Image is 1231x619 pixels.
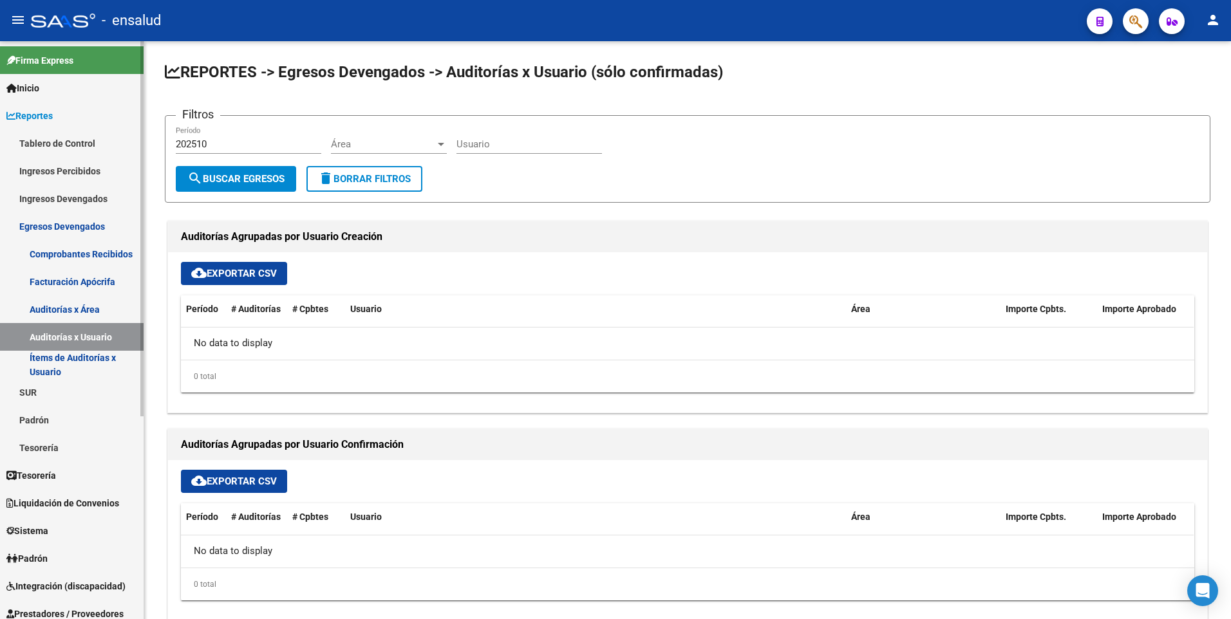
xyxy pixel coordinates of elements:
span: Padrón [6,551,48,566]
mat-icon: cloud_download [191,473,207,488]
span: Período [186,512,218,522]
span: Tesorería [6,468,56,483]
span: - ensalud [102,6,161,35]
datatable-header-cell: # Auditorías [226,295,287,323]
span: Sistema [6,524,48,538]
button: Exportar CSV [181,262,287,285]
span: Firma Express [6,53,73,68]
span: Período [186,304,218,314]
span: Integración (discapacidad) [6,579,126,593]
span: Inicio [6,81,39,95]
datatable-header-cell: Área [846,503,1001,531]
span: Área [331,138,435,150]
datatable-header-cell: Área [846,295,1001,323]
span: Usuario [350,304,382,314]
mat-icon: menu [10,12,26,28]
datatable-header-cell: # Cpbtes [287,503,345,531]
h3: Filtros [176,106,220,124]
datatable-header-cell: # Cpbtes [287,295,345,323]
button: Buscar Egresos [176,166,296,192]
mat-icon: person [1205,12,1221,28]
h1: Auditorías Agrupadas por Usuario Confirmación [181,434,1194,455]
div: No data to display [181,328,1194,360]
span: REPORTES -> Egresos Devengados -> Auditorías x Usuario (sólo confirmadas) [165,63,723,81]
span: # Cpbtes [292,304,328,314]
datatable-header-cell: Importe Aprobado [1097,295,1194,323]
datatable-header-cell: Usuario [345,503,846,531]
span: Exportar CSV [191,268,277,279]
span: Área [851,512,870,522]
mat-icon: cloud_download [191,265,207,281]
span: Liquidación de Convenios [6,496,119,510]
span: # Cpbtes [292,512,328,522]
span: Usuario [350,512,382,522]
span: Buscar Egresos [187,173,285,185]
h1: Auditorías Agrupadas por Usuario Creación [181,226,1194,247]
button: Exportar CSV [181,470,287,493]
span: Importe Cpbts. [1006,512,1066,522]
span: # Auditorías [231,512,281,522]
button: Borrar Filtros [306,166,422,192]
span: Área [851,304,870,314]
datatable-header-cell: Período [181,295,226,323]
datatable-header-cell: Importe Aprobado [1097,503,1194,531]
mat-icon: delete [318,171,334,186]
span: Exportar CSV [191,476,277,487]
datatable-header-cell: Importe Cpbts. [1001,503,1097,531]
span: Importe Aprobado [1102,304,1176,314]
span: # Auditorías [231,304,281,314]
datatable-header-cell: Período [181,503,226,531]
span: Importe Cpbts. [1006,304,1066,314]
span: Importe Aprobado [1102,512,1176,522]
datatable-header-cell: # Auditorías [226,503,287,531]
mat-icon: search [187,171,203,186]
div: No data to display [181,535,1194,568]
span: Borrar Filtros [318,173,411,185]
div: Open Intercom Messenger [1187,575,1218,606]
datatable-header-cell: Importe Cpbts. [1001,295,1097,323]
datatable-header-cell: Usuario [345,295,846,323]
span: Reportes [6,109,53,123]
div: 0 total [181,568,1194,600]
div: 0 total [181,360,1194,393]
